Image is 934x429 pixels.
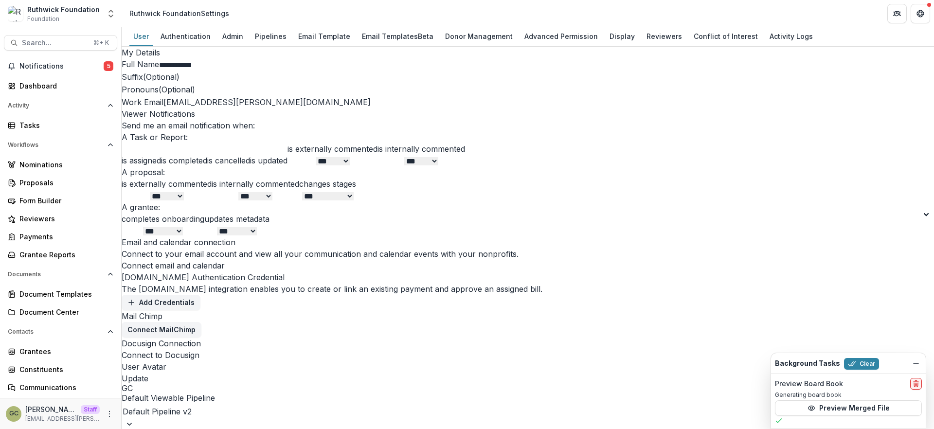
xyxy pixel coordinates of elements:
[204,214,269,224] label: updates metadata
[91,37,111,48] div: ⌘ + K
[4,267,117,282] button: Open Documents
[122,248,934,260] p: Connect to your email account and view all your communication and calendar events with your nonpr...
[4,157,117,173] a: Nominations
[19,62,104,71] span: Notifications
[212,179,299,189] label: is internally commented
[19,120,109,130] div: Tasks
[122,295,200,310] button: Add Credentials
[19,178,109,188] div: Proposals
[4,343,117,359] a: Grantees
[8,271,104,278] span: Documents
[19,346,109,357] div: Grantees
[8,142,104,148] span: Workflows
[19,382,109,393] div: Communications
[122,310,934,322] h2: Mail Chimp
[81,405,100,414] p: Staff
[690,29,762,43] div: Conflict of Interest
[643,27,686,46] a: Reviewers
[606,27,639,46] a: Display
[122,338,934,349] h2: Docusign Connection
[441,27,517,46] a: Donor Management
[294,27,354,46] a: Email Template
[122,156,161,165] label: is assigned
[19,81,109,91] div: Dashboard
[27,15,59,23] span: Foundation
[122,85,159,94] span: Pronouns
[4,98,117,113] button: Open Activity
[766,29,817,43] div: Activity Logs
[122,59,159,69] span: Full Name
[25,404,77,414] p: [PERSON_NAME]
[122,201,934,213] h3: A grantee:
[844,358,879,370] button: Clear
[129,29,153,43] div: User
[4,304,117,320] a: Document Center
[294,29,354,43] div: Email Template
[4,175,117,191] a: Proposals
[143,72,180,82] span: (Optional)
[299,179,356,189] label: changes stages
[129,8,229,18] div: Ruthwick Foundation Settings
[104,61,113,71] span: 5
[377,144,465,154] label: is internally commented
[910,378,922,390] button: delete
[4,35,117,51] button: Search...
[4,117,117,133] a: Tasks
[8,102,104,109] span: Activity
[19,364,109,375] div: Constituents
[25,414,100,423] p: [EMAIL_ADDRESS][PERSON_NAME][DOMAIN_NAME]
[122,271,934,283] h2: [DOMAIN_NAME] Authentication Credential
[418,31,433,41] span: Beta
[122,392,934,404] h2: Default Viewable Pipeline
[690,27,762,46] a: Conflict of Interest
[207,156,250,165] label: is cancelled
[122,121,255,130] span: Send me an email notification when:
[9,411,18,417] div: Grace Chang
[287,144,377,154] label: is externally commented
[104,408,115,420] button: More
[122,283,934,295] p: The [DOMAIN_NAME] integration enables you to create or link an existing payment and approve an as...
[8,6,23,21] img: Ruthwick Foundation
[157,29,215,43] div: Authentication
[161,156,207,165] label: is completed
[157,27,215,46] a: Authentication
[122,260,225,271] button: Connect email and calendar
[126,6,233,20] nav: breadcrumb
[27,4,100,15] div: Ruthwick Foundation
[4,193,117,209] a: Form Builder
[129,27,153,46] a: User
[122,47,934,58] h2: My Details
[122,322,201,338] button: Connect MailChimp
[250,156,287,165] label: is updated
[775,359,840,368] h2: Background Tasks
[19,196,109,206] div: Form Builder
[775,380,843,388] h2: Preview Board Book
[606,29,639,43] div: Display
[122,72,143,82] span: Suffix
[122,236,934,248] h2: Email and calendar connection
[19,289,109,299] div: Document Templates
[218,29,247,43] div: Admin
[4,379,117,395] a: Communications
[122,96,934,108] div: [EMAIL_ADDRESS][PERSON_NAME][DOMAIN_NAME]
[251,27,290,46] a: Pipelines
[122,214,204,224] label: completes onboarding
[122,131,934,143] h3: A Task or Report:
[766,27,817,46] a: Activity Logs
[4,137,117,153] button: Open Workflows
[358,27,437,46] a: Email Templates Beta
[4,78,117,94] a: Dashboard
[19,160,109,170] div: Nominations
[19,307,109,317] div: Document Center
[122,166,934,178] h3: A proposal:
[887,4,907,23] button: Partners
[122,349,199,361] button: Connect to Docusign
[4,286,117,302] a: Document Templates
[521,27,602,46] a: Advanced Permission
[218,27,247,46] a: Admin
[122,97,163,107] span: Work Email
[122,373,148,384] button: Update
[4,229,117,245] a: Payments
[775,400,922,416] button: Preview Merged File
[4,58,117,74] button: Notifications5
